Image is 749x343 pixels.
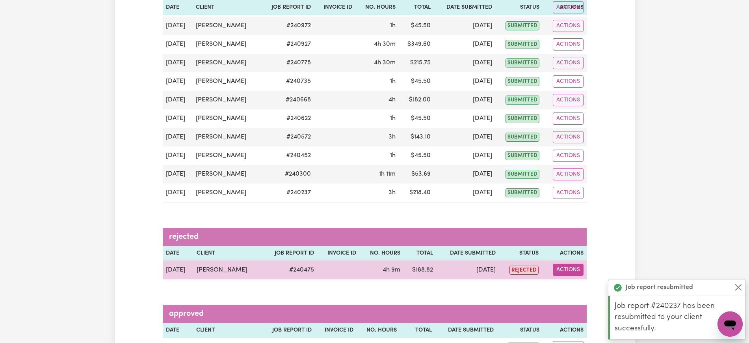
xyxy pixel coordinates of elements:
[399,184,434,202] td: $ 218.40
[359,246,403,261] th: No. Hours
[434,128,495,146] td: [DATE]
[435,323,497,338] th: Date Submitted
[506,151,539,160] span: submitted
[163,146,193,165] td: [DATE]
[506,21,539,30] span: submitted
[260,72,314,91] td: # 240735
[260,323,315,338] th: Job Report ID
[553,187,584,199] button: Actions
[506,170,539,179] span: submitted
[506,58,539,67] span: submitted
[615,301,741,335] p: Job report #240237 has been resubmitted to your client successfully.
[399,109,434,128] td: $ 45.50
[383,267,400,273] span: 4 hours 9 minutes
[193,261,262,279] td: [PERSON_NAME]
[388,134,396,140] span: 3 hours
[434,17,495,35] td: [DATE]
[163,91,193,109] td: [DATE]
[553,94,584,106] button: Actions
[374,41,396,47] span: 4 hours 30 minutes
[317,246,359,261] th: Invoice ID
[626,283,693,292] strong: Job report resubmitted
[260,165,314,184] td: # 240300
[542,246,586,261] th: Actions
[506,114,539,123] span: submitted
[506,77,539,86] span: submitted
[260,146,314,165] td: # 240452
[399,91,434,109] td: $ 182.00
[163,165,193,184] td: [DATE]
[260,91,314,109] td: # 240668
[434,109,495,128] td: [DATE]
[553,57,584,69] button: Actions
[434,146,495,165] td: [DATE]
[553,38,584,51] button: Actions
[390,152,396,159] span: 1 hour
[315,323,357,338] th: Invoice ID
[193,35,260,54] td: [PERSON_NAME]
[163,261,193,279] td: [DATE]
[553,20,584,32] button: Actions
[717,311,743,337] iframe: Button to launch messaging window
[163,323,193,338] th: Date
[193,184,260,202] td: [PERSON_NAME]
[260,184,314,202] td: # 240237
[553,1,584,13] button: Actions
[499,246,542,261] th: Status
[193,72,260,91] td: [PERSON_NAME]
[163,109,193,128] td: [DATE]
[163,72,193,91] td: [DATE]
[553,168,584,180] button: Actions
[193,146,260,165] td: [PERSON_NAME]
[163,228,587,246] caption: rejected
[434,91,495,109] td: [DATE]
[497,323,542,338] th: Status
[506,40,539,49] span: submitted
[163,17,193,35] td: [DATE]
[436,246,499,261] th: Date Submitted
[506,96,539,105] span: submitted
[357,323,400,338] th: No. Hours
[193,54,260,72] td: [PERSON_NAME]
[193,128,260,146] td: [PERSON_NAME]
[390,78,396,84] span: 1 hour
[262,246,317,261] th: Job Report ID
[399,35,434,54] td: $ 349.60
[379,171,396,177] span: 1 hour 11 minutes
[260,17,314,35] td: # 240972
[553,75,584,88] button: Actions
[403,246,436,261] th: Total
[193,17,260,35] td: [PERSON_NAME]
[509,266,539,275] span: rejected
[553,264,584,276] button: Actions
[553,150,584,162] button: Actions
[400,323,435,338] th: Total
[388,189,396,196] span: 3 hours
[553,131,584,143] button: Actions
[399,165,434,184] td: $ 53.69
[434,54,495,72] td: [DATE]
[260,109,314,128] td: # 240622
[163,54,193,72] td: [DATE]
[260,128,314,146] td: # 240572
[436,261,499,279] td: [DATE]
[399,128,434,146] td: $ 143.10
[262,261,317,279] td: # 240475
[193,165,260,184] td: [PERSON_NAME]
[434,184,495,202] td: [DATE]
[506,188,539,197] span: submitted
[734,283,743,292] button: Close
[163,305,587,323] caption: approved
[163,128,193,146] td: [DATE]
[403,261,436,279] td: $ 188.82
[193,323,260,338] th: Client
[163,35,193,54] td: [DATE]
[388,97,396,103] span: 4 hours
[399,146,434,165] td: $ 45.50
[434,165,495,184] td: [DATE]
[434,72,495,91] td: [DATE]
[399,54,434,72] td: $ 215.75
[399,17,434,35] td: $ 45.50
[193,109,260,128] td: [PERSON_NAME]
[374,60,396,66] span: 4 hours 30 minutes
